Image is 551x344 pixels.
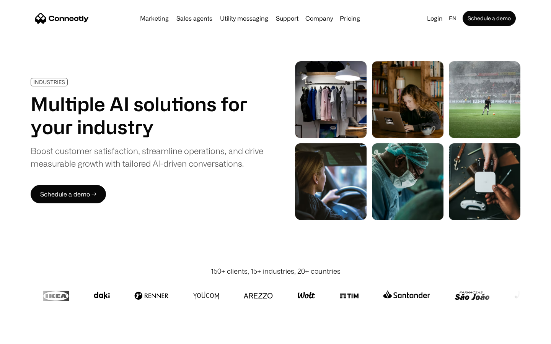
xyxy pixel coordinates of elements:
h1: Multiple AI solutions for your industry [31,92,263,138]
div: en [449,13,456,24]
div: Boost customer satisfaction, streamline operations, and drive measurable growth with tailored AI-... [31,144,263,170]
a: Utility messaging [217,15,271,21]
a: Sales agents [173,15,215,21]
div: INDUSTRIES [33,79,65,85]
a: Schedule a demo [463,11,516,26]
div: 150+ clients, 15+ industries, 20+ countries [211,266,341,276]
a: Login [424,13,446,24]
ul: Language list [15,331,46,341]
a: Schedule a demo → [31,185,106,203]
aside: Language selected: English [8,330,46,341]
div: Company [305,13,333,24]
a: Marketing [137,15,172,21]
a: Support [273,15,302,21]
a: Pricing [337,15,363,21]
